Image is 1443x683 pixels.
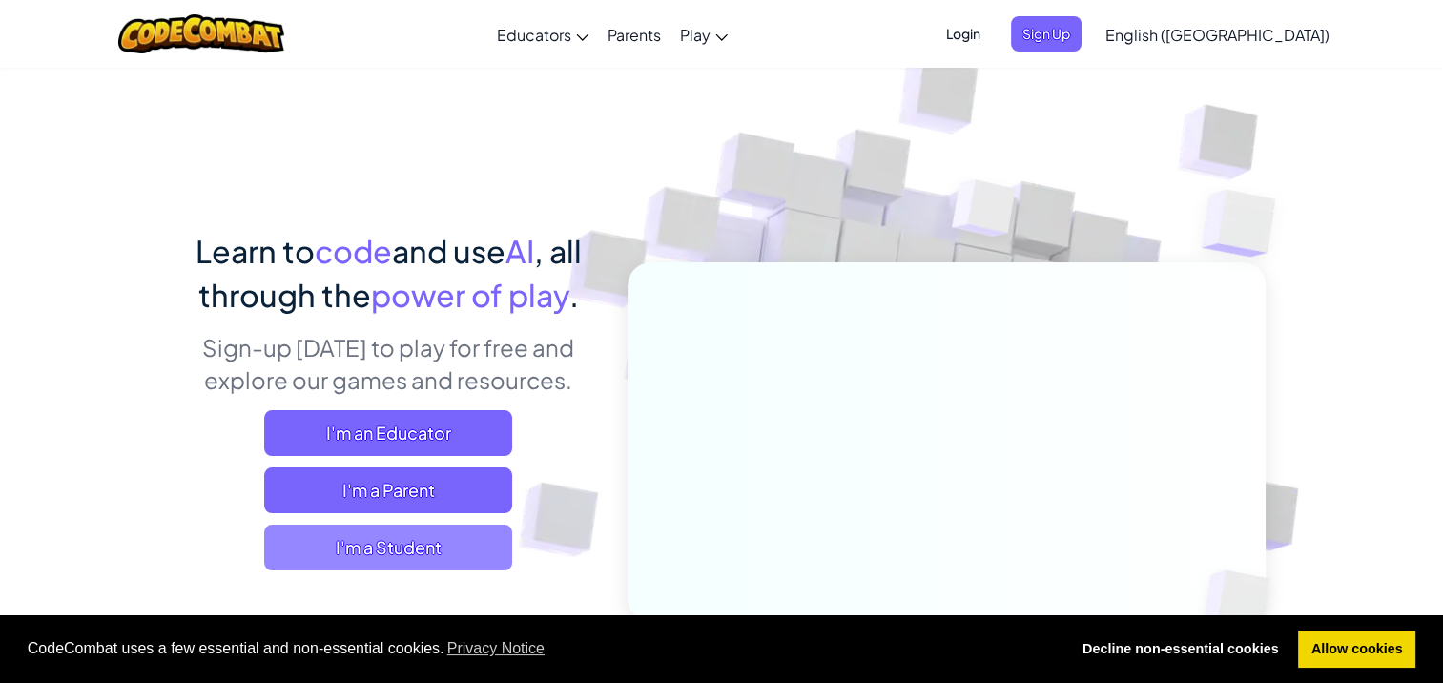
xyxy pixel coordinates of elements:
span: and use [392,232,505,270]
button: I'm a Student [264,525,512,570]
span: English ([GEOGRAPHIC_DATA]) [1105,25,1330,45]
a: I'm an Educator [264,410,512,456]
span: power of play [371,276,569,314]
img: Overlap cubes [1164,143,1329,304]
span: Learn to [196,232,315,270]
a: learn more about cookies [444,634,548,663]
span: CodeCombat uses a few essential and non-essential cookies. [28,634,1055,663]
button: Login [935,16,992,52]
img: Overlap cubes [1171,530,1314,670]
a: Educators [487,9,598,60]
span: code [315,232,392,270]
button: Sign Up [1011,16,1082,52]
img: CodeCombat logo [118,14,285,53]
a: deny cookies [1069,631,1291,669]
span: . [569,276,579,314]
span: Educators [497,25,571,45]
span: Play [680,25,711,45]
a: I'm a Parent [264,467,512,513]
a: English ([GEOGRAPHIC_DATA]) [1096,9,1339,60]
p: Sign-up [DATE] to play for free and explore our games and resources. [178,331,599,396]
img: Overlap cubes [916,142,1053,284]
a: allow cookies [1298,631,1415,669]
a: Parents [598,9,670,60]
span: AI [505,232,534,270]
a: Play [670,9,737,60]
